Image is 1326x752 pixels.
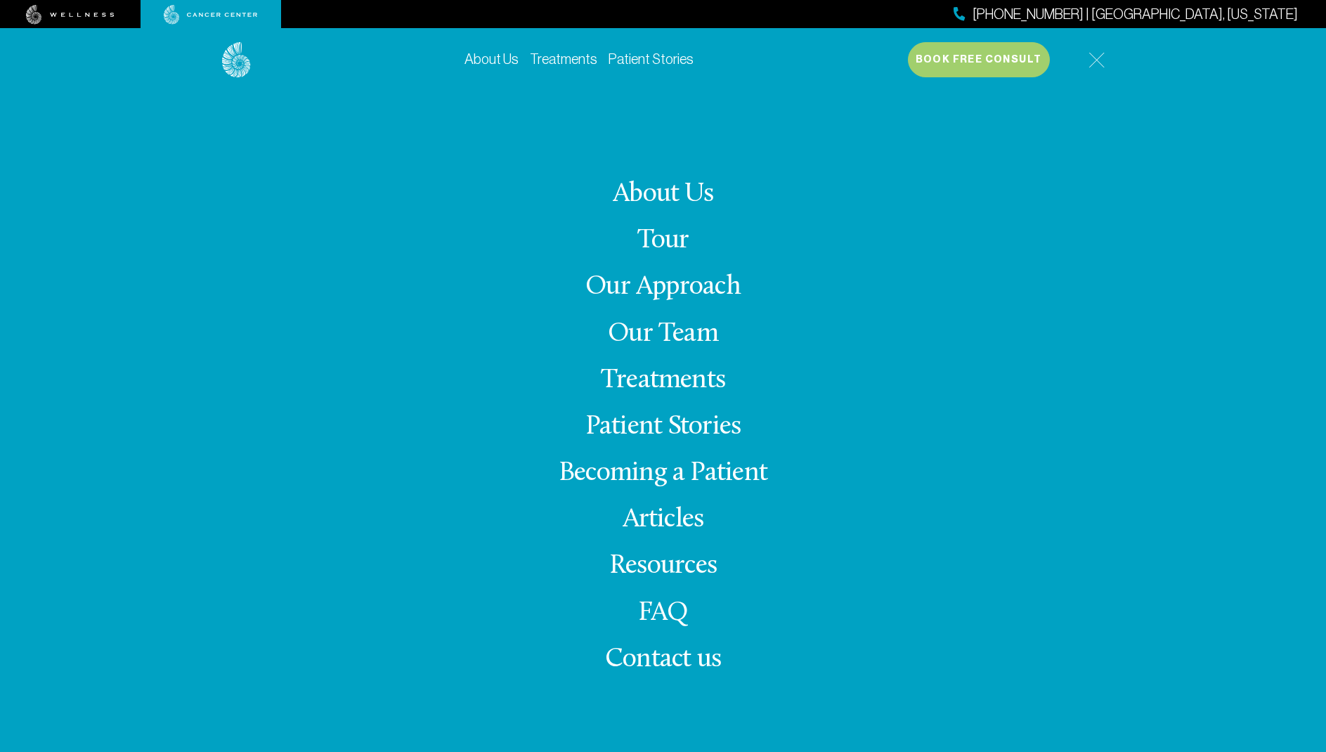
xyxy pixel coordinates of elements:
a: About Us [464,51,519,67]
a: Becoming a Patient [559,460,767,487]
img: icon-hamburger [1088,52,1105,68]
a: About Us [613,181,713,208]
span: Contact us [605,646,721,673]
a: Patient Stories [609,51,694,67]
a: Our Approach [585,273,741,301]
a: Resources [609,552,717,580]
button: Book Free Consult [908,42,1050,77]
a: Articles [623,506,704,533]
a: Treatments [601,367,725,394]
a: Patient Stories [585,413,741,441]
a: Our Team [608,320,718,348]
img: wellness [26,5,115,25]
a: FAQ [638,599,689,627]
a: Tour [637,227,689,254]
img: cancer center [164,5,258,25]
span: [PHONE_NUMBER] | [GEOGRAPHIC_DATA], [US_STATE] [973,4,1298,25]
a: Treatments [530,51,597,67]
a: [PHONE_NUMBER] | [GEOGRAPHIC_DATA], [US_STATE] [954,4,1298,25]
img: logo [222,42,251,78]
